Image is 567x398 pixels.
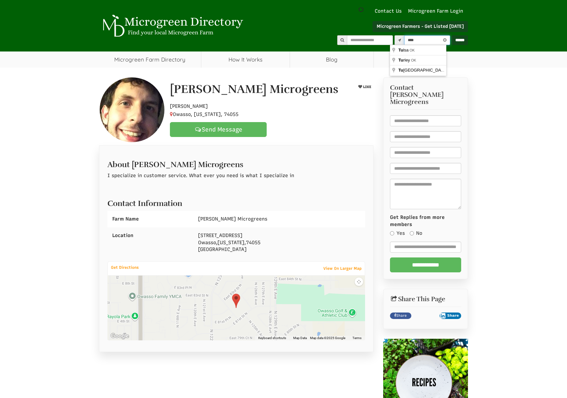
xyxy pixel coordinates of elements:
iframe: X Post Button [415,313,436,319]
span: Owasso [198,240,216,245]
input: No [410,231,414,235]
span: [PERSON_NAME] [170,103,208,109]
span: Tu [398,58,403,63]
span: LIKE [362,85,371,89]
h1: [PERSON_NAME] Microgreens [170,83,338,96]
span: Map data ©2025 Google [310,336,345,340]
span: [PERSON_NAME] Microgreens [198,216,267,222]
h2: About [PERSON_NAME] Microgreens [107,157,365,169]
button: Share [439,313,461,319]
label: Get Replies from more members [390,214,461,228]
button: Keyboard shortcuts [258,336,286,340]
h2: Share This Page [390,296,461,303]
a: Get Directions [108,264,142,271]
p: I specialize in customer service. What ever you need is what I specialize in [107,172,365,179]
a: Microgreen Farm Directory [99,51,201,68]
button: Map camera controls [355,278,363,286]
span: 74055 [246,240,261,245]
span: [PERSON_NAME] Microgreens [390,91,461,106]
a: How It Works [201,51,290,68]
span: [US_STATE] [217,240,244,245]
a: Microgreen Farm Login [408,8,466,15]
span: rley [398,58,411,63]
a: View On Larger Map [320,264,365,273]
a: Send Message [170,122,267,137]
a: Terms (opens in new tab) [352,336,361,340]
h2: Contact Information [107,196,365,208]
div: , , [GEOGRAPHIC_DATA] [193,227,365,258]
label: No [410,230,422,237]
span: [STREET_ADDRESS] [198,233,242,238]
label: Yes [390,230,405,237]
a: Contact Us [372,8,405,15]
span: Tu [398,48,403,52]
div: Farm Name [107,211,193,227]
img: Google [109,332,130,340]
span: OK [410,48,415,52]
span: lsa [398,48,410,52]
span: Farmers [374,51,468,68]
h3: Contact [390,84,461,106]
span: Tu [398,68,403,73]
input: Yes [390,231,394,235]
a: Blog [290,51,374,68]
a: Open this area in Google Maps (opens a new window) [109,332,130,340]
ul: Profile Tabs [99,145,373,146]
button: Map Data [293,336,307,340]
div: Location [107,227,193,244]
span: [GEOGRAPHIC_DATA] [398,68,448,73]
span: OK [411,58,416,62]
img: Contact Busby Microgreens [100,77,164,142]
button: LIKE [356,83,373,91]
span: Owasso, [US_STATE], 74055 [170,111,239,117]
a: Microgreen Farmers - Get Listed [DATE] [372,21,468,32]
a: Share [390,313,412,319]
img: Microgreen Directory [99,15,245,37]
